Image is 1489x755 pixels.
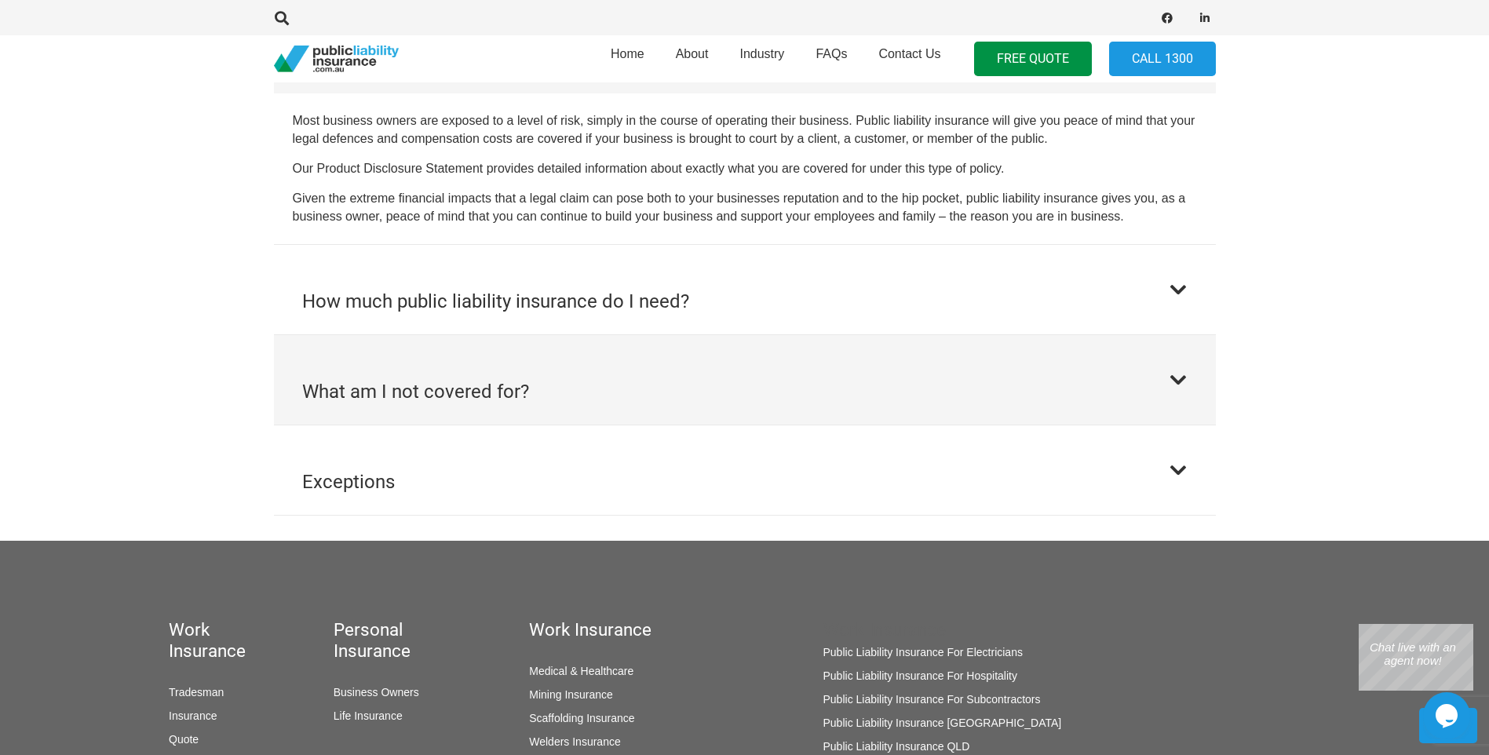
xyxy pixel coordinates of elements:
a: Public Liability Insurance For Subcontractors [823,693,1041,706]
a: Back to top [1419,708,1477,743]
a: About [660,31,724,87]
h2: Exceptions [302,468,395,496]
a: Public Liability Insurance For Hospitality [823,669,1017,682]
button: What am I not covered for? [274,335,1216,425]
a: Scaffolding Insurance [529,712,634,724]
h5: Work Insurance [169,619,243,662]
iframe: chat widget [1423,692,1473,739]
h5: Work Insurance [823,619,1125,640]
a: Public Liability Insurance QLD [823,740,970,753]
a: pli_logotransparent [274,46,399,73]
h2: How much public liability insurance do I need? [302,287,689,315]
a: Public Liability Insurance [GEOGRAPHIC_DATA] [823,717,1062,729]
a: Tradesman Insurance Quote [169,686,224,746]
h2: What am I not covered for? [302,377,529,406]
span: Contact Us [878,47,940,60]
p: Our Product Disclosure Statement provides detailed information about exactly what you are covered... [293,160,1197,177]
a: Home [595,31,660,87]
h5: Work Insurance [529,619,732,640]
p: Given the extreme financial impacts that a legal claim can pose both to your businesses reputatio... [293,190,1197,225]
span: Industry [739,47,784,60]
a: Medical & Healthcare [529,665,633,677]
button: How much public liability insurance do I need? [274,245,1216,334]
p: Most business owners are exposed to a level of risk, simply in the course of operating their busi... [293,112,1197,148]
a: Welders Insurance [529,735,620,748]
a: Mining Insurance [529,688,613,701]
span: About [676,47,709,60]
a: Search [267,11,298,25]
a: Business Owners Life Insurance [334,686,419,722]
a: FREE QUOTE [974,42,1092,77]
a: FAQs [800,31,863,87]
iframe: chat widget [1359,624,1473,691]
h5: Personal Insurance [334,619,440,662]
a: Contact Us [863,31,956,87]
a: Industry [724,31,800,87]
a: Facebook [1156,7,1178,29]
button: Exceptions [274,425,1216,515]
span: FAQs [816,47,847,60]
a: Public Liability Insurance For Electricians [823,646,1023,658]
span: Home [611,47,644,60]
a: Call 1300 [1109,42,1216,77]
a: LinkedIn [1194,7,1216,29]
